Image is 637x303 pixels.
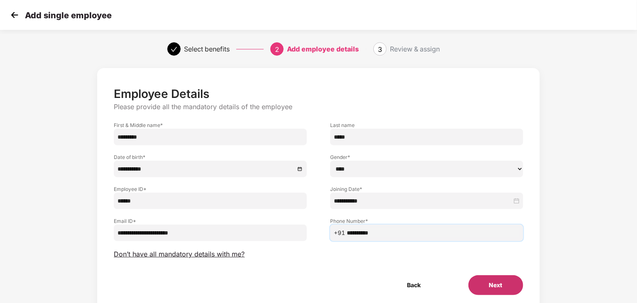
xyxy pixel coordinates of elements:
[330,217,523,225] label: Phone Number
[8,9,21,21] img: svg+xml;base64,PHN2ZyB4bWxucz0iaHR0cDovL3d3dy53My5vcmcvMjAwMC9zdmciIHdpZHRoPSIzMCIgaGVpZ2h0PSIzMC...
[25,10,112,20] p: Add single employee
[171,46,177,53] span: check
[114,217,307,225] label: Email ID
[114,154,307,161] label: Date of birth
[378,45,382,54] span: 3
[330,122,523,129] label: Last name
[330,186,523,193] label: Joining Date
[114,87,523,101] p: Employee Details
[114,250,245,259] span: Don’t have all mandatory details with me?
[287,42,359,56] div: Add employee details
[184,42,230,56] div: Select benefits
[114,186,307,193] label: Employee ID
[114,122,307,129] label: First & Middle name
[387,275,442,295] button: Back
[390,42,440,56] div: Review & assign
[114,103,523,111] p: Please provide all the mandatory details of the employee
[334,228,345,237] span: +91
[275,45,279,54] span: 2
[330,154,523,161] label: Gender
[468,275,523,295] button: Next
